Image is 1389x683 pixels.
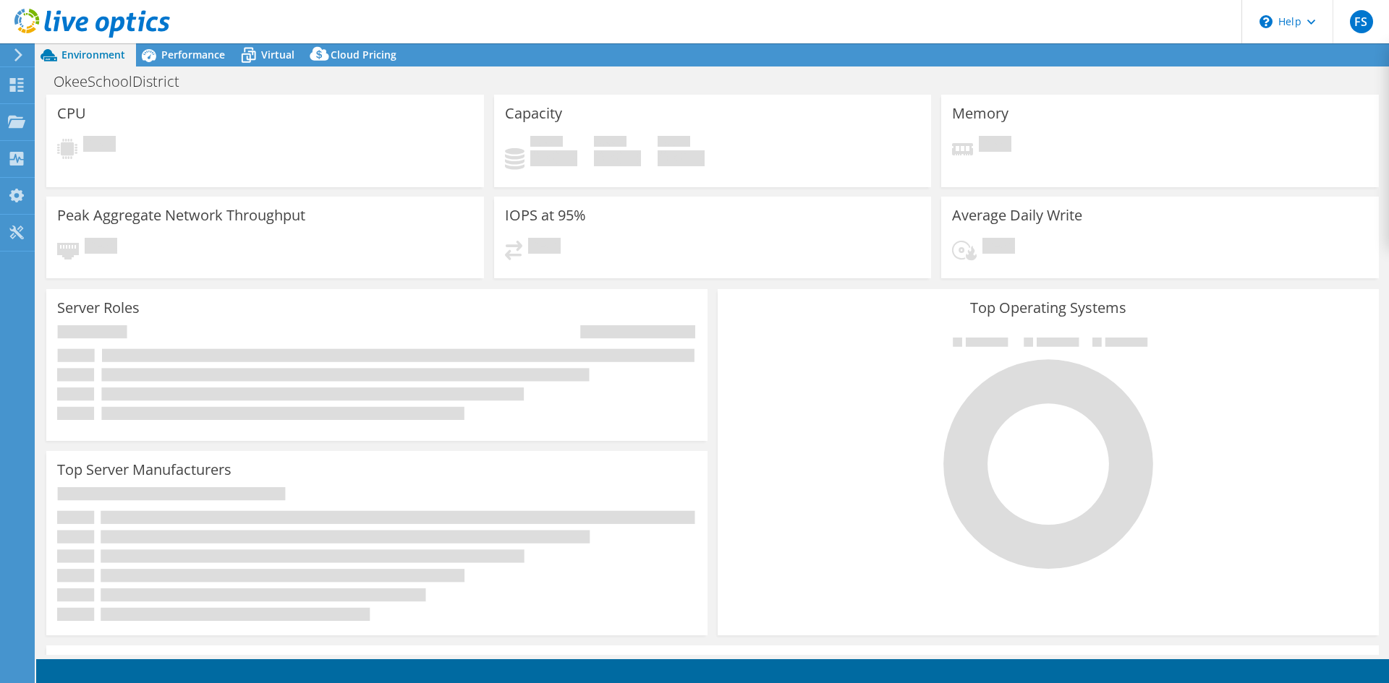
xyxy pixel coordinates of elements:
[1260,15,1273,28] svg: \n
[57,462,231,478] h3: Top Server Manufacturers
[528,238,561,257] span: Pending
[57,106,86,121] h3: CPU
[530,150,577,166] h4: 0 GiB
[979,136,1011,155] span: Pending
[505,207,586,223] h3: IOPS at 95%
[161,48,225,61] span: Performance
[594,136,626,150] span: Free
[530,136,563,150] span: Used
[261,48,294,61] span: Virtual
[952,106,1008,121] h3: Memory
[47,74,202,90] h1: OkeeSchoolDistrict
[658,150,705,166] h4: 0 GiB
[331,48,396,61] span: Cloud Pricing
[85,238,117,257] span: Pending
[57,300,140,316] h3: Server Roles
[594,150,641,166] h4: 0 GiB
[1350,10,1373,33] span: FS
[505,106,562,121] h3: Capacity
[83,136,116,155] span: Pending
[57,207,305,223] h3: Peak Aggregate Network Throughput
[982,238,1015,257] span: Pending
[729,300,1368,316] h3: Top Operating Systems
[952,207,1082,223] h3: Average Daily Write
[61,48,125,61] span: Environment
[658,136,690,150] span: Total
